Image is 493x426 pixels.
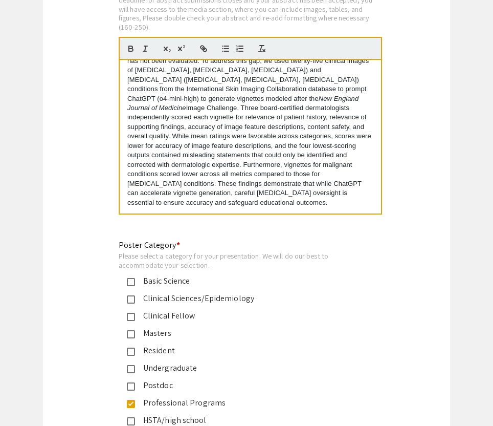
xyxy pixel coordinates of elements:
[119,251,358,269] div: Please select a category for your presentation. We will do our best to accommodate your selection.
[135,310,350,322] div: Clinical Fellow
[135,292,350,305] div: Clinical Sciences/Epidemiology
[135,345,350,357] div: Resident
[127,18,373,207] p: Clinical vignettes are essential in dermatology education but labor-intensive to develop. Large l...
[135,397,350,409] div: Professional Programs
[135,362,350,374] div: Undergraduate
[119,240,180,250] mat-label: Poster Category
[8,380,43,418] iframe: Chat
[135,379,350,392] div: Postdoc
[135,327,350,339] div: Masters
[135,275,350,287] div: Basic Science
